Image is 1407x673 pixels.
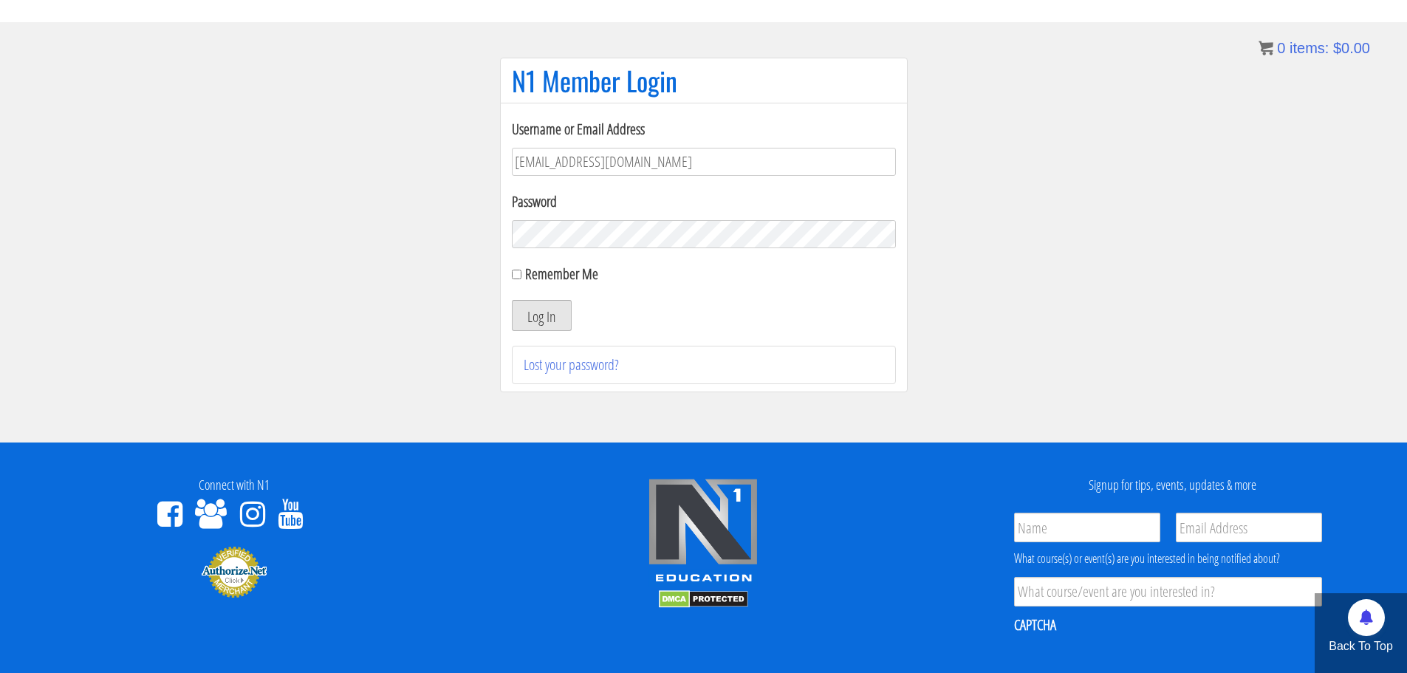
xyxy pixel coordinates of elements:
span: items: [1290,40,1329,56]
div: What course(s) or event(s) are you interested in being notified about? [1014,550,1322,567]
label: Remember Me [525,264,598,284]
h1: N1 Member Login [512,66,896,95]
button: Log In [512,300,572,331]
label: Username or Email Address [512,118,896,140]
h4: Connect with N1 [11,478,458,493]
span: $ [1333,40,1341,56]
span: 0 [1277,40,1285,56]
h4: Signup for tips, events, updates & more [949,478,1396,493]
img: Authorize.Net Merchant - Click to Verify [201,545,267,598]
bdi: 0.00 [1333,40,1370,56]
img: icon11.png [1259,41,1273,55]
label: Password [512,191,896,213]
a: 0 items: $0.00 [1259,40,1370,56]
input: What course/event are you interested in? [1014,577,1322,607]
img: DMCA.com Protection Status [659,590,748,608]
label: CAPTCHA [1014,615,1056,635]
p: Back To Top [1315,638,1407,655]
input: Name [1014,513,1160,542]
a: Lost your password? [524,355,619,375]
input: Email Address [1176,513,1322,542]
img: n1-edu-logo [648,478,759,587]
